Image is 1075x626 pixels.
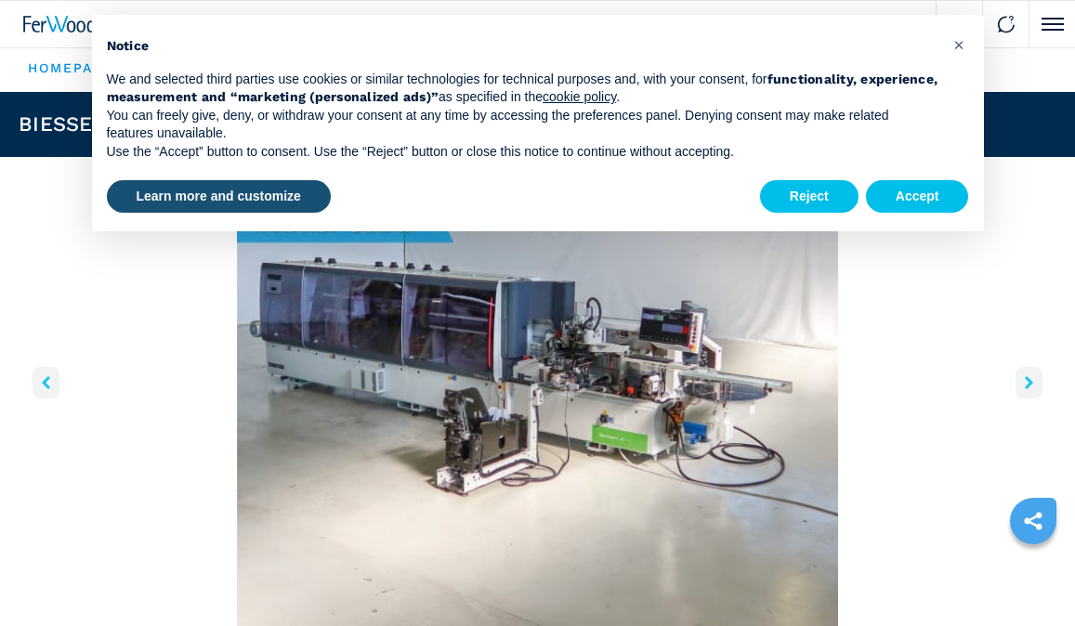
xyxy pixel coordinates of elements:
iframe: Chat [996,542,1061,612]
a: HOMEPAGE [28,60,115,75]
p: We and selected third parties use cookies or similar technologies for technical purposes and, wit... [107,71,939,107]
button: Learn more and customize [107,180,331,214]
a: sharethis [1010,498,1056,544]
button: Reject [760,180,859,214]
img: Ferwood [23,16,99,33]
a: cookie policy [543,89,616,104]
button: Close this notice [945,30,975,59]
p: You can freely give, deny, or withdraw your consent at any time by accessing the preferences pane... [107,107,939,143]
img: Contact us [997,15,1016,33]
span: × [953,33,964,56]
h1: BIESSE - NEW STREAM A 6.5 [19,114,312,135]
button: Accept [866,180,969,214]
button: right-button [1016,367,1042,398]
button: left-button [33,367,59,398]
h2: Notice [107,37,939,56]
div: Go to Slide 1 [19,176,1056,626]
img: Single Edgebanders BIESSE NEW STREAM A 6.5 [19,176,1056,626]
strong: functionality, experience, measurement and “marketing (personalized ads)” [107,72,938,105]
p: Use the “Accept” button to consent. Use the “Reject” button or close this notice to continue with... [107,143,939,162]
button: Click to toggle menu [1029,1,1075,47]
